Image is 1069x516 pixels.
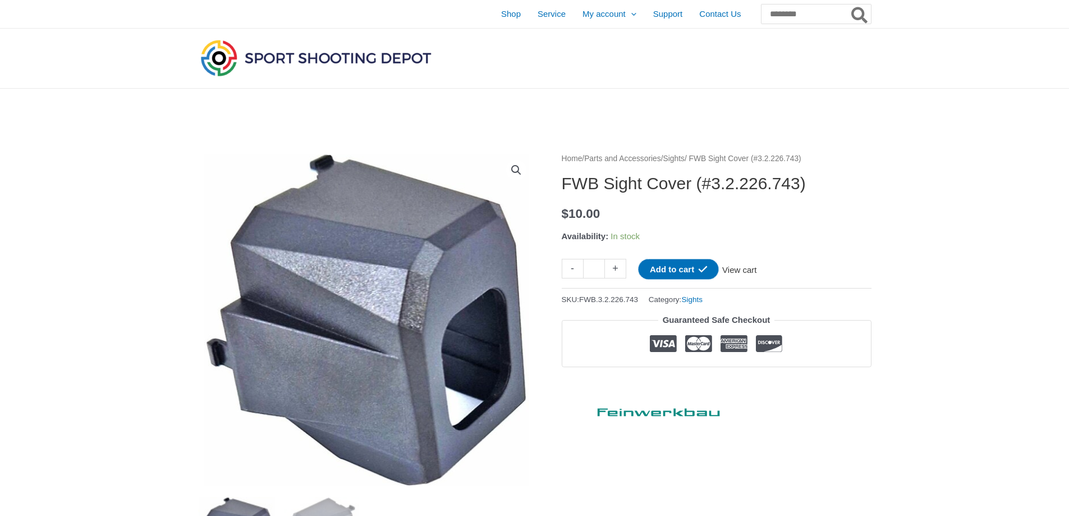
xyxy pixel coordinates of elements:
span: FWB.3.2.226.743 [579,295,638,304]
span: $ [562,207,569,221]
span: In stock [611,231,640,241]
iframe: Customer reviews powered by Trustpilot [562,376,871,389]
h1: FWB Sight Cover (#3.2.226.743) [562,173,871,194]
a: Home [562,154,582,163]
span: SKU: [562,293,639,307]
img: Sport Shooting Depot [198,37,434,79]
button: Search [849,4,871,24]
a: + [605,259,626,278]
a: Sights [663,154,685,163]
bdi: 10.00 [562,207,600,221]
a: - [562,259,583,278]
a: Feinwerkbau [562,398,730,422]
legend: Guaranteed Safe Checkout [658,312,775,328]
input: Product quantity [583,259,605,278]
a: View full-screen image gallery [506,160,526,180]
a: View cart [719,259,760,278]
span: Availability: [562,231,609,241]
span: Category: [649,293,703,307]
button: Add to cart [638,259,719,280]
nav: Breadcrumb [562,152,871,166]
a: Parts and Accessories [584,154,661,163]
a: Sights [681,295,703,304]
